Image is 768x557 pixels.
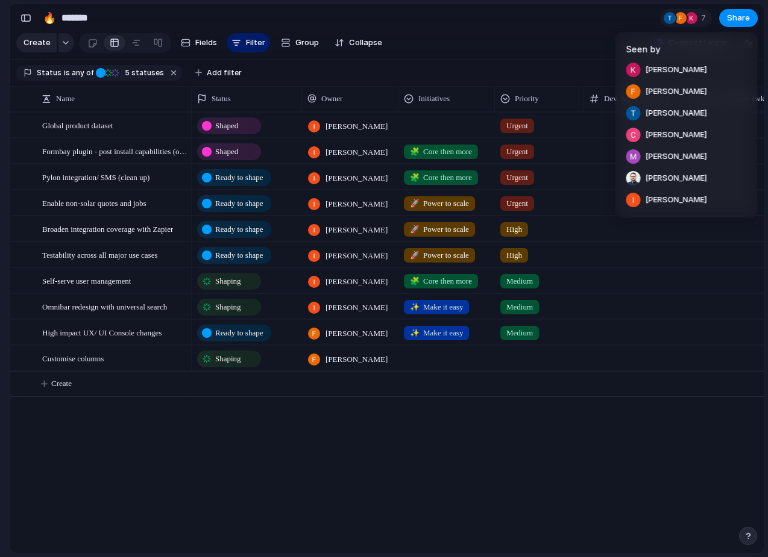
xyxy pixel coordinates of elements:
h3: Seen by [626,43,747,55]
span: [PERSON_NAME] [646,64,707,76]
span: [PERSON_NAME] [646,107,707,119]
span: [PERSON_NAME] [646,129,707,141]
span: [PERSON_NAME] [646,194,707,206]
span: [PERSON_NAME] [646,151,707,163]
span: [PERSON_NAME] [646,86,707,98]
span: [PERSON_NAME] [646,172,707,184]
